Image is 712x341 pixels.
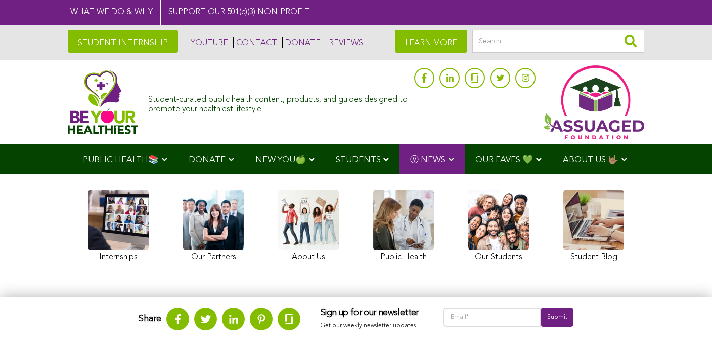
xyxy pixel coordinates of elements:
a: YOUTUBE [188,37,228,48]
span: DONATE [189,156,226,164]
a: REVIEWS [326,37,363,48]
a: LEARN MORE [395,30,467,53]
input: Email* [443,308,541,327]
div: Navigation Menu [68,144,644,174]
span: OUR FAVES 💚 [475,156,533,164]
input: Search [472,30,644,53]
img: Assuaged [68,70,138,134]
a: DONATE [282,37,321,48]
img: glassdoor.svg [285,314,293,324]
div: Student-curated public health content, products, and guides designed to promote your healthiest l... [148,90,409,115]
a: STUDENT INTERNSHIP [68,30,178,53]
span: Ⓥ NEWS [410,156,446,164]
iframe: Chat Widget [661,292,712,341]
h3: Sign up for our newsletter [321,308,423,319]
span: PUBLIC HEALTH📚 [83,156,159,164]
img: glassdoor [471,73,478,83]
input: Submit [541,308,573,327]
span: ABOUT US 🤟🏽 [563,156,618,164]
strong: Share [139,314,161,323]
a: CONTACT [233,37,277,48]
img: Assuaged App [543,65,644,139]
p: Get our weekly newsletter updates. [321,321,423,332]
span: STUDENTS [336,156,381,164]
span: NEW YOU🍏 [255,156,306,164]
